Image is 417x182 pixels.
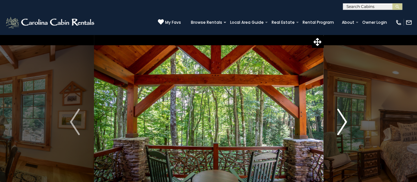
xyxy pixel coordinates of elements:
a: Local Area Guide [227,18,267,27]
img: arrow [70,109,80,135]
img: White-1-2.png [5,16,96,29]
a: Real Estate [268,18,298,27]
img: arrow [337,109,347,135]
span: My Favs [165,19,181,25]
a: Owner Login [359,18,390,27]
img: mail-regular-white.png [405,19,412,26]
a: My Favs [158,19,181,26]
img: phone-regular-white.png [395,19,402,26]
a: Browse Rentals [188,18,225,27]
a: About [339,18,358,27]
a: Rental Program [299,18,337,27]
